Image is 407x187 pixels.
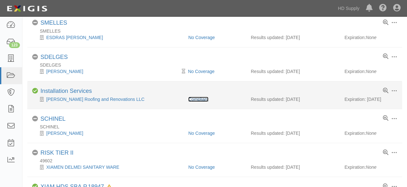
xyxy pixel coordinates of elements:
[40,54,68,60] a: SDELGES
[383,116,388,121] a: View results summary
[366,165,376,170] em: None
[32,124,402,130] div: SCHINEL
[40,88,92,94] a: Installation Services
[251,34,335,41] div: Results updated: [DATE]
[32,130,183,136] div: ELMER CHINCHILLA
[32,28,402,34] div: SMELLES
[40,20,67,26] a: SMELLES
[251,164,335,170] div: Results updated: [DATE]
[366,35,376,40] em: None
[383,54,388,60] a: View results summary
[32,54,38,60] i: No Coverage
[188,69,215,74] a: No Coverage
[379,4,387,12] i: Help Center - Complianz
[46,165,119,170] a: XIAMEN DELMEI SANITARY WARE
[383,150,388,156] a: View results summary
[188,97,208,102] a: Compliant
[40,116,66,122] a: SCHINEL
[32,20,38,26] i: No Coverage
[251,68,335,75] div: Results updated: [DATE]
[383,20,388,26] a: View results summary
[40,88,92,95] div: Installation Services
[32,116,38,122] i: No Coverage
[345,164,398,170] div: Expiration:
[32,164,183,170] div: XIAMEN DELMEI SANITARY WARE
[9,42,20,48] div: 123
[32,68,183,75] div: ESMERALDA DELGADO
[182,69,185,74] i: Pending Review
[46,131,83,136] a: [PERSON_NAME]
[345,96,398,102] div: Expiration: [DATE]
[366,131,376,136] em: None
[40,150,74,157] div: RISK TIER II
[251,96,335,102] div: Results updated: [DATE]
[345,34,398,41] div: Expiration:
[5,3,49,14] img: logo-5460c22ac91f19d4615b14bd174203de0afe785f0fc80cf4dbbc73dc1793850b.png
[32,150,38,156] i: No Coverage
[32,34,183,41] div: ESDRAS ESAU MELLADO LOPEZ
[188,35,215,40] a: No Coverage
[32,158,402,164] div: 49602
[32,88,38,94] i: Compliant
[46,97,145,102] a: [PERSON_NAME] Roofing and Renovations LLC
[32,96,183,102] div: Elmes Roofing and Renovations LLC
[345,68,398,75] div: Expiration:
[383,88,388,94] a: View results summary
[251,130,335,136] div: Results updated: [DATE]
[40,20,67,27] div: SMELLES
[46,69,83,74] a: [PERSON_NAME]
[40,54,68,61] div: SDELGES
[188,131,215,136] a: No Coverage
[40,150,74,156] a: RISK TIER II
[335,2,363,15] a: HD Supply
[32,62,402,68] div: SDELGES
[366,69,376,74] em: None
[46,35,103,40] a: ESDRAS [PERSON_NAME]
[345,130,398,136] div: Expiration:
[188,165,215,170] a: No Coverage
[40,116,66,123] div: SCHINEL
